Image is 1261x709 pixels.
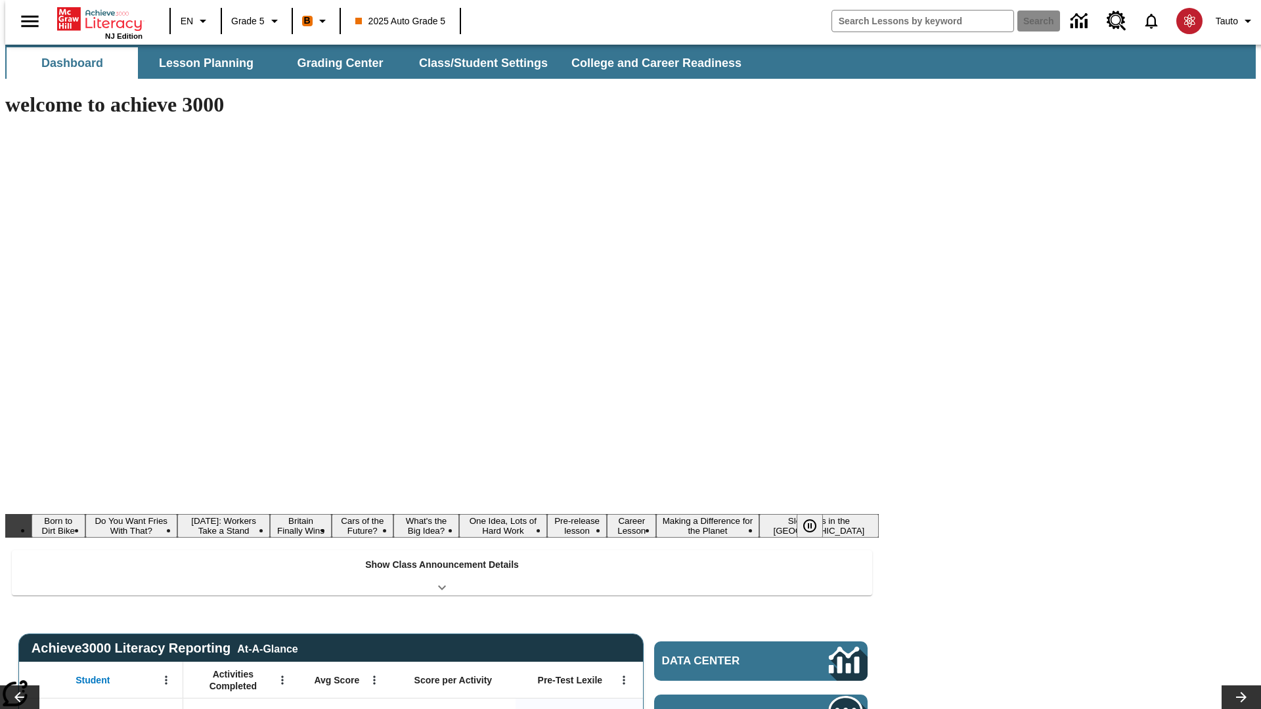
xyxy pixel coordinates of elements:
button: Open Menu [156,670,176,690]
span: B [304,12,311,29]
button: College and Career Readiness [561,47,752,79]
button: Select a new avatar [1168,4,1210,38]
img: avatar image [1176,8,1203,34]
a: Data Center [654,641,868,681]
a: Home [57,6,143,32]
button: Open Menu [365,670,384,690]
div: At-A-Glance [237,641,298,655]
button: Slide 8 Pre-release lesson [547,514,608,538]
button: Slide 9 Career Lesson [607,514,656,538]
button: Slide 5 Cars of the Future? [332,514,393,538]
button: Slide 3 Labor Day: Workers Take a Stand [177,514,270,538]
button: Profile/Settings [1210,9,1261,33]
span: Achieve3000 Literacy Reporting [32,641,298,656]
a: Resource Center, Will open in new tab [1099,3,1134,39]
h1: welcome to achieve 3000 [5,93,879,117]
input: search field [832,11,1013,32]
button: Slide 6 What's the Big Idea? [393,514,459,538]
button: Slide 10 Making a Difference for the Planet [656,514,759,538]
button: Class/Student Settings [409,47,558,79]
button: Slide 7 One Idea, Lots of Hard Work [459,514,547,538]
a: Data Center [1063,3,1099,39]
button: Lesson Planning [141,47,272,79]
button: Grade: Grade 5, Select a grade [226,9,288,33]
button: Language: EN, Select a language [175,9,217,33]
div: Pause [797,514,836,538]
span: Student [76,674,110,686]
button: Open Menu [273,670,292,690]
button: Open Menu [614,670,634,690]
span: 2025 Auto Grade 5 [355,14,446,28]
p: Show Class Announcement Details [365,558,519,572]
button: Boost Class color is orange. Change class color [297,9,336,33]
button: Slide 1 Born to Dirt Bike [32,514,85,538]
span: Pre-Test Lexile [538,674,603,686]
div: Home [57,5,143,40]
button: Slide 2 Do You Want Fries With That? [85,514,177,538]
span: Tauto [1216,14,1238,28]
div: SubNavbar [5,47,753,79]
button: Slide 11 Sleepless in the Animal Kingdom [759,514,879,538]
button: Open side menu [11,2,49,41]
button: Slide 4 Britain Finally Wins [270,514,331,538]
span: Data Center [662,655,785,668]
span: NJ Edition [105,32,143,40]
span: EN [181,14,193,28]
span: Avg Score [314,674,359,686]
button: Pause [797,514,823,538]
div: SubNavbar [5,45,1256,79]
button: Grading Center [275,47,406,79]
button: Dashboard [7,47,138,79]
span: Score per Activity [414,674,493,686]
button: Lesson carousel, Next [1222,685,1261,709]
span: Grade 5 [231,14,265,28]
a: Notifications [1134,4,1168,38]
div: Show Class Announcement Details [12,550,872,595]
span: Activities Completed [190,668,277,692]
